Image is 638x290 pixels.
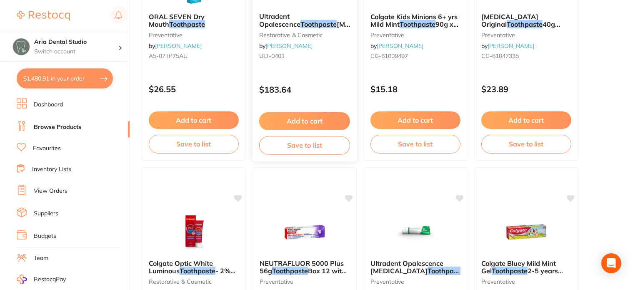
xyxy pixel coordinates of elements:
a: Team [34,254,48,262]
b: Colgate Optic White Luminous Toothpaste - 2% Hydrogen Peroxide - Cool Mint - Vegan & Sugar Free -... [149,260,239,275]
a: View Orders [34,187,68,195]
em: Toothpaste [272,267,308,275]
button: Save to list [370,135,460,153]
p: $23.89 [481,84,571,94]
small: restorative & cosmetic [259,31,350,38]
small: preventative [260,278,350,285]
span: Ultradent Opalescence [MEDICAL_DATA] [370,259,443,275]
button: Add to cart [149,111,239,129]
b: Colgate Total Original Toothpaste 40g Pack of 24 [481,13,571,28]
em: Toothpaste [169,20,205,28]
button: Add to cart [259,112,350,130]
a: [PERSON_NAME] [265,42,313,50]
span: [MEDICAL_DATA] Original [481,13,538,28]
span: Colgate Bluey Mild Mint Gel [481,259,556,275]
a: Inventory Lists [32,165,71,174]
span: 90g x 12 [370,20,458,36]
b: NEUTRAFLUOR 5000 Plus 56g Toothpaste Box 12 with Labels [260,260,350,275]
small: preventative [481,278,571,285]
img: Colgate Bluey Mild Mint Gel Toothpaste 2-5 years X12 [499,211,553,253]
em: Toothpaste [428,267,463,275]
img: NEUTRAFLUOR 5000 Plus 56g Toothpaste Box 12 with Labels [278,211,332,253]
a: [PERSON_NAME] [488,42,534,50]
p: $183.64 [259,85,350,94]
span: Colgate Kids Minions 6+ yrs Mild Mint [370,13,458,28]
p: Switch account [34,48,118,56]
button: Save to list [481,135,571,153]
span: by [149,42,202,50]
b: Ultradent Opalescence Toothpaste Whitening - 133g tube, 12-Pack [259,13,350,28]
span: by [481,42,534,50]
span: 2-5 years X12 [481,267,563,282]
img: Colgate Optic White Luminous Toothpaste - 2% Hydrogen Peroxide - Cool Mint - Vegan & Sugar Free -... [167,211,221,253]
span: Colgate Optic White Luminous [149,259,213,275]
span: Ultradent Opalescence [259,12,300,28]
small: preventative [370,278,460,285]
button: Save to list [259,136,350,155]
button: Add to cart [370,111,460,129]
em: Toothpaste [492,267,528,275]
span: - 28g Tube, 24-Pack [370,267,466,282]
span: NEUTRAFLUOR 5000 Plus 56g [260,259,344,275]
span: by [259,42,313,50]
em: Toothpaste [400,20,435,28]
span: RestocqPay [34,275,66,284]
a: Favourites [33,144,61,153]
span: Box 12 with Labels [260,267,347,282]
img: Restocq Logo [17,11,70,21]
a: Suppliers [34,209,58,218]
em: Toothpaste [180,267,215,275]
h4: Aria Dental Studio [34,38,118,46]
span: by [370,42,423,50]
span: ULT-0401 [259,52,285,60]
small: preventative [370,32,460,38]
img: Ultradent Opalescence Whitening Toothpaste - 28g Tube, 24-Pack [388,211,443,253]
p: $15.18 [370,84,460,94]
button: Add to cart [481,111,571,129]
button: $1,480.91 in your order [17,68,113,88]
em: Toothpaste [507,20,543,28]
b: ORAL SEVEN Dry Mouth Toothpaste [149,13,239,28]
small: preventative [481,32,571,38]
small: restorative & cosmetic [149,278,239,285]
em: Toothpaste [300,20,337,28]
img: RestocqPay [17,275,27,284]
a: [PERSON_NAME] [377,42,423,50]
p: $26.55 [149,84,239,94]
span: CG-61009497 [370,52,408,60]
span: [MEDICAL_DATA] - 133g tube, 12-Pack [259,20,394,36]
a: [PERSON_NAME] [155,42,202,50]
small: preventative [149,32,239,38]
a: RestocqPay [17,275,66,284]
span: 40g Pack of 24 [481,20,560,36]
span: CG-61047335 [481,52,519,60]
span: ORAL SEVEN Dry Mouth [149,13,205,28]
a: Browse Products [34,123,81,131]
a: Budgets [34,232,56,240]
span: A5-07TP75AU [149,52,188,60]
div: Open Intercom Messenger [601,253,621,273]
b: Colgate Kids Minions 6+ yrs Mild Mint Toothpaste 90g x 12 [370,13,460,28]
a: Dashboard [34,101,63,109]
img: Aria Dental Studio [13,38,30,55]
a: Restocq Logo [17,6,70,25]
button: Save to list [149,135,239,153]
b: Ultradent Opalescence Whitening Toothpaste - 28g Tube, 24-Pack [370,260,460,275]
b: Colgate Bluey Mild Mint Gel Toothpaste 2-5 years X12 [481,260,571,275]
